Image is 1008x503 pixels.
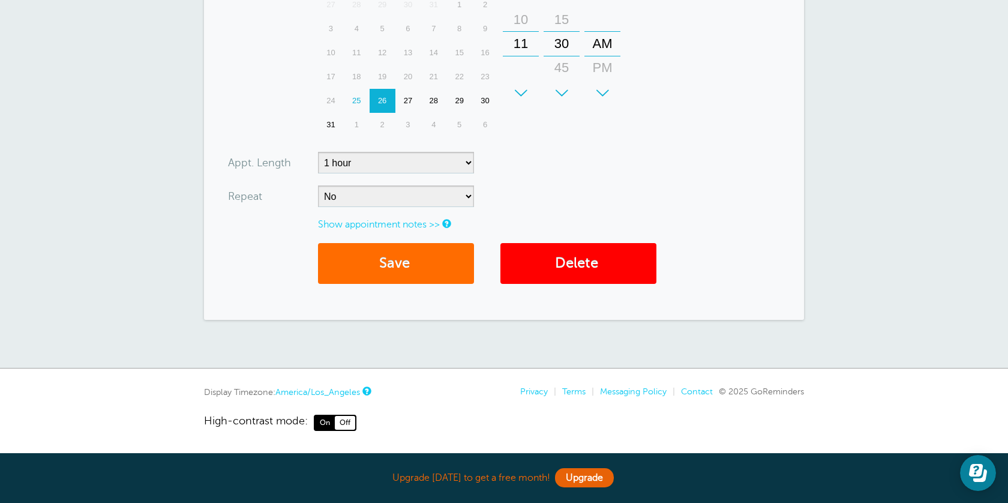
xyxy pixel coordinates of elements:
[562,387,586,396] a: Terms
[395,113,421,137] div: Wednesday, September 3
[344,113,370,137] div: Monday, September 1
[555,468,614,487] a: Upgrade
[446,41,472,65] div: 15
[472,113,498,137] div: 6
[344,65,370,89] div: Monday, August 18
[395,113,421,137] div: 3
[204,465,804,491] div: Upgrade [DATE] to get a free month!
[472,113,498,137] div: Saturday, September 6
[318,113,344,137] div: 31
[318,219,440,230] a: Show appointment notes >>
[500,243,656,285] a: Delete
[421,65,446,89] div: 21
[421,113,446,137] div: 4
[344,41,370,65] div: 11
[395,17,421,41] div: 6
[344,41,370,65] div: Monday, August 11
[370,41,395,65] div: 12
[370,41,395,65] div: Tuesday, August 12
[472,65,498,89] div: Saturday, August 23
[446,89,472,113] div: 29
[318,89,344,113] div: 24
[344,89,370,113] div: 25
[370,89,395,113] div: 26
[318,243,474,285] button: Save
[421,17,446,41] div: Thursday, August 7
[719,387,804,396] span: © 2025 GoReminders
[204,387,370,397] div: Display Timezone:
[275,387,360,397] a: America/Los_Angeles
[446,89,472,113] div: Friday, August 29
[600,387,667,396] a: Messaging Policy
[588,56,617,80] div: PM
[681,387,713,396] a: Contact
[318,65,344,89] div: Sunday, August 17
[370,17,395,41] div: Tuesday, August 5
[421,41,446,65] div: 14
[395,89,421,113] div: 27
[960,455,996,491] iframe: Resource center
[586,387,594,397] li: |
[446,17,472,41] div: Friday, August 8
[421,65,446,89] div: Thursday, August 21
[318,89,344,113] div: Sunday, August 24
[395,41,421,65] div: Wednesday, August 13
[548,387,556,397] li: |
[588,32,617,56] div: AM
[370,65,395,89] div: 19
[547,56,576,80] div: 45
[370,89,395,113] div: Tuesday, August 26
[442,220,449,227] a: Notes are for internal use only, and are not visible to your clients.
[506,32,535,56] div: 11
[395,17,421,41] div: Wednesday, August 6
[395,89,421,113] div: Wednesday, August 27
[204,415,308,430] span: High-contrast mode:
[547,32,576,56] div: 30
[204,415,804,430] a: High-contrast mode: On Off
[446,113,472,137] div: Friday, September 5
[228,191,262,202] label: Repeat
[472,89,498,113] div: 30
[370,113,395,137] div: Tuesday, September 2
[421,41,446,65] div: Thursday, August 14
[335,416,355,429] span: Off
[318,41,344,65] div: 10
[547,8,576,32] div: 15
[344,89,370,113] div: Today, Monday, August 25
[344,65,370,89] div: 18
[318,41,344,65] div: Sunday, August 10
[344,113,370,137] div: 1
[472,89,498,113] div: Saturday, August 30
[446,113,472,137] div: 5
[228,157,291,168] label: Appt. Length
[318,17,344,41] div: Sunday, August 3
[446,41,472,65] div: Friday, August 15
[395,41,421,65] div: 13
[395,65,421,89] div: Wednesday, August 20
[472,41,498,65] div: 16
[370,17,395,41] div: 5
[344,17,370,41] div: 4
[370,65,395,89] div: Tuesday, August 19
[472,41,498,65] div: Saturday, August 16
[421,113,446,137] div: Thursday, September 4
[446,65,472,89] div: Friday, August 22
[472,17,498,41] div: Saturday, August 9
[472,17,498,41] div: 9
[318,17,344,41] div: 3
[472,65,498,89] div: 23
[421,89,446,113] div: Thursday, August 28
[362,387,370,395] a: This is the timezone being used to display dates and times to you on this device. Click the timez...
[344,17,370,41] div: Monday, August 4
[318,65,344,89] div: 17
[520,387,548,396] a: Privacy
[421,89,446,113] div: 28
[421,17,446,41] div: 7
[446,17,472,41] div: 8
[315,416,335,429] span: On
[318,113,344,137] div: Sunday, August 31
[395,65,421,89] div: 20
[667,387,675,397] li: |
[506,8,535,32] div: 10
[370,113,395,137] div: 2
